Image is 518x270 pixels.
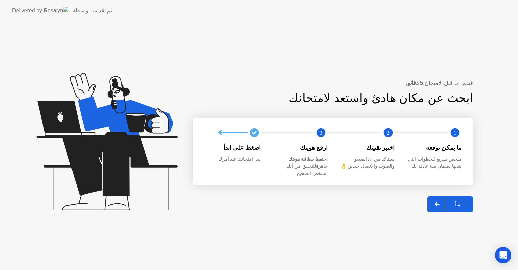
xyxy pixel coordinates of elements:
[205,143,261,152] div: اضغط على ابدأ
[386,130,389,136] text: 2
[288,156,328,169] b: احتفظ ببطاقة هويتك جاهزة
[193,79,473,87] div: فحص ما قبل الامتحان:
[406,80,423,86] b: 5 دقائق
[445,201,471,207] div: ابدأ
[320,130,322,136] text: 3
[427,196,473,212] button: ابدأ
[272,143,328,152] div: ارفع هويتك
[236,89,473,107] div: ابحث عن مكان هادئ واستعد لامتحانك
[406,156,462,170] div: ملخص سريع للخطوات التي نتبعها لضمان بيئة عادلة لك
[406,143,462,152] div: ما يمكن توقعه
[339,156,395,170] div: سنتأكد من أن الفيديو والصوت والاتصال جيدين 👌
[339,143,395,152] div: اختبر تقنيتك
[454,130,456,136] text: 1
[12,7,68,14] img: Delivered by Rosalyn
[495,247,511,263] div: Open Intercom Messenger
[73,7,112,15] div: تم تقديمه بواسطة
[205,156,261,163] div: يبدأ امتحانك عند أمرك
[272,156,328,177] div: للتحقق من أنك الشخص الصحيح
